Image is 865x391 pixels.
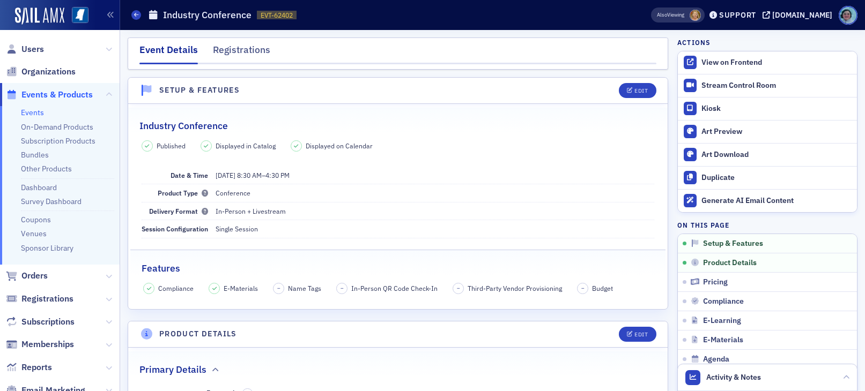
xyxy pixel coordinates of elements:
[213,43,270,63] div: Registrations
[21,215,51,224] a: Coupons
[6,66,76,78] a: Organizations
[677,220,857,230] h4: On this page
[163,9,252,21] h1: Industry Conference
[224,283,258,293] span: E-Materials
[457,284,460,292] span: –
[678,189,857,212] button: Generate AI Email Content
[139,43,198,64] div: Event Details
[657,11,667,18] div: Also
[21,243,73,253] a: Sponsor Library
[216,141,276,151] span: Displayed in Catalog
[21,136,95,146] a: Subscription Products
[216,224,258,233] span: Single Session
[139,119,228,133] h2: Industry Conference
[701,196,852,206] div: Generate AI Email Content
[592,283,613,293] span: Budget
[701,173,852,183] div: Duplicate
[21,89,93,101] span: Events & Products
[21,270,48,282] span: Orders
[21,293,73,305] span: Registrations
[703,277,728,287] span: Pricing
[261,11,293,20] span: EVT-62402
[703,297,744,306] span: Compliance
[6,362,52,373] a: Reports
[149,207,208,215] span: Delivery Format
[677,37,711,47] h4: Actions
[839,6,857,25] span: Profile
[634,88,648,94] div: Edit
[468,283,562,293] span: Third-Party Vendor Provisioning
[703,258,757,268] span: Product Details
[216,171,235,179] span: [DATE]
[6,316,75,328] a: Subscriptions
[6,293,73,305] a: Registrations
[581,284,585,292] span: –
[21,150,49,160] a: Bundles
[21,362,52,373] span: Reports
[288,283,321,293] span: Name Tags
[159,85,240,96] h4: Setup & Features
[619,83,656,98] button: Edit
[703,335,743,345] span: E-Materials
[701,81,852,91] div: Stream Control Room
[719,10,756,20] div: Support
[6,270,48,282] a: Orders
[158,189,208,197] span: Product Type
[142,261,180,275] h2: Features
[678,51,857,74] a: View on Frontend
[21,316,75,328] span: Subscriptions
[265,171,290,179] time: 4:30 PM
[21,183,57,192] a: Dashboard
[678,166,857,189] button: Duplicate
[703,355,729,364] span: Agenda
[678,120,857,143] a: Art Preview
[171,171,208,179] span: Date & Time
[701,58,852,67] div: View on Frontend
[21,66,76,78] span: Organizations
[21,122,93,132] a: On-Demand Products
[21,164,72,174] a: Other Products
[216,207,286,215] span: In-Person + Livestream
[142,224,208,233] span: Session Configuration
[157,141,186,151] span: Published
[701,150,852,160] div: Art Download
[21,339,74,350] span: Memberships
[763,11,836,19] button: [DOMAIN_NAME]
[678,143,857,166] a: Art Download
[772,10,832,20] div: [DOMAIN_NAME]
[158,283,194,293] span: Compliance
[21,108,44,117] a: Events
[216,171,290,179] span: –
[72,7,88,24] img: SailAMX
[64,7,88,25] a: View Homepage
[21,229,47,238] a: Venues
[15,7,64,25] img: SailAMX
[657,11,684,19] span: Viewing
[701,127,852,137] div: Art Preview
[277,284,280,292] span: –
[159,328,237,340] h4: Product Details
[351,283,438,293] span: In-Person QR Code Check-In
[237,171,262,179] time: 8:30 AM
[21,197,82,206] a: Survey Dashboard
[341,284,344,292] span: –
[6,89,93,101] a: Events & Products
[619,327,656,342] button: Edit
[6,43,44,55] a: Users
[701,104,852,114] div: Kiosk
[703,316,741,326] span: E-Learning
[306,141,373,151] span: Displayed on Calendar
[706,372,761,383] span: Activity & Notes
[678,74,857,97] a: Stream Control Room
[21,43,44,55] span: Users
[690,10,701,21] span: Ellen Vaughn
[139,363,206,377] h2: Primary Details
[703,239,763,249] span: Setup & Features
[6,339,74,350] a: Memberships
[634,332,648,337] div: Edit
[216,189,250,197] span: Conference
[678,97,857,120] a: Kiosk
